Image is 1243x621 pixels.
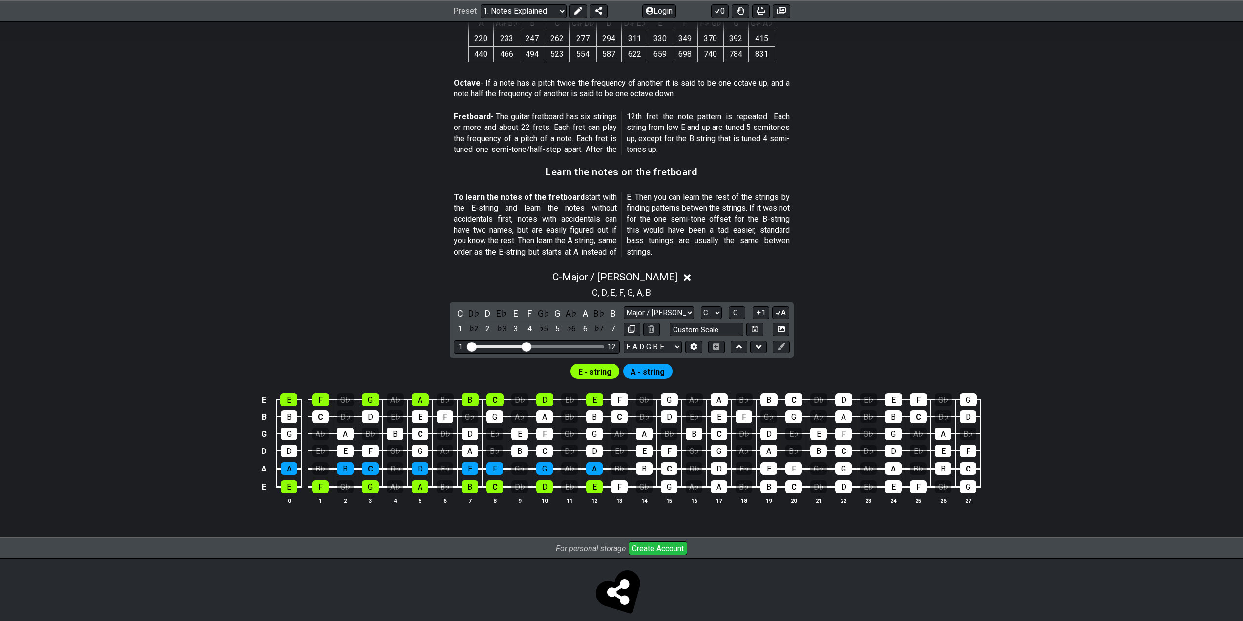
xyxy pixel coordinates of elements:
td: 294 [596,31,621,46]
span: , [624,286,628,299]
td: 523 [545,46,569,62]
div: G♭ [462,410,478,423]
div: B♭ [910,462,927,475]
span: B [646,286,651,299]
th: 11 [557,495,582,506]
td: 330 [648,31,673,46]
div: B♭ [960,428,976,440]
th: 3 [358,495,383,506]
div: B♭ [561,410,578,423]
div: A♭ [561,462,578,475]
div: B [337,462,354,475]
th: 12 [582,495,607,506]
th: 5 [408,495,433,506]
div: E [280,393,297,406]
div: toggle scale degree [565,322,578,336]
div: F [312,393,329,406]
div: G [362,480,379,493]
div: toggle scale degree [593,322,606,336]
div: A♭ [810,410,827,423]
span: G [627,286,633,299]
div: G♭ [686,445,702,457]
div: Visible fret range [454,340,620,353]
div: G♭ [636,393,653,406]
div: toggle scale degree [495,322,508,336]
td: 740 [697,46,723,62]
div: F [736,410,752,423]
button: 0 [711,4,729,18]
div: D [281,445,297,457]
th: 0 [276,495,301,506]
td: 262 [545,31,569,46]
div: G♭ [511,462,528,475]
th: 8 [483,495,507,506]
div: C [711,428,727,440]
button: Move down [750,341,767,354]
div: G [885,428,902,440]
span: D [602,286,607,299]
div: B [462,393,479,406]
div: B [462,480,478,493]
div: E [281,480,297,493]
button: C.. [729,306,745,320]
section: Scale pitch classes [588,284,655,300]
div: B♭ [312,462,329,475]
span: First enable full edit mode to edit [631,365,665,379]
div: E♭ [437,462,453,475]
div: toggle pitch class [454,307,466,320]
div: E [462,462,478,475]
div: G♭ [337,480,354,493]
span: C - Major / [PERSON_NAME] [552,271,677,283]
th: D♯ E♭ [621,16,648,31]
div: toggle pitch class [551,307,564,320]
div: D♭ [810,393,827,406]
button: Toggle horizontal chord view [708,341,725,354]
div: C [661,462,677,475]
div: toggle pitch class [537,307,550,320]
button: Edit Preset [569,4,587,18]
td: D [258,443,270,460]
td: 494 [520,46,545,62]
td: 277 [569,31,596,46]
div: F [486,462,503,475]
button: 1 [753,306,769,320]
select: Tuning [624,341,682,354]
td: G [258,426,270,443]
div: B♭ [736,393,753,406]
td: 247 [520,31,545,46]
div: B♭ [785,445,802,457]
p: - If a note has a pitch twice the frequency of another it is said to be one octave up, and a note... [454,78,790,100]
div: A♭ [437,445,453,457]
th: C [545,16,569,31]
th: F♯ G♭ [697,16,723,31]
span: F [619,286,624,299]
div: B♭ [860,410,877,423]
div: F [611,480,628,493]
th: 10 [532,495,557,506]
div: A [337,428,354,440]
div: G [362,393,379,406]
div: C [536,445,553,457]
button: Store user defined scale [746,323,763,336]
button: A [772,306,789,320]
div: G♭ [387,445,403,457]
div: toggle pitch class [509,307,522,320]
div: F [910,393,927,406]
div: toggle scale degree [537,322,550,336]
div: 1 [459,343,463,351]
div: G♭ [935,480,951,493]
div: G [586,428,603,440]
button: Create Account [629,541,687,555]
td: 554 [569,46,596,62]
div: B♭ [437,480,453,493]
div: D [536,480,553,493]
div: B [586,410,603,423]
div: A♭ [611,428,628,440]
td: E [258,391,270,408]
span: , [598,286,602,299]
div: G [785,410,802,423]
button: First click edit preset to enable marker editing [773,341,789,354]
div: C [910,410,927,423]
div: toggle scale degree [579,322,591,336]
span: C [592,286,598,299]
